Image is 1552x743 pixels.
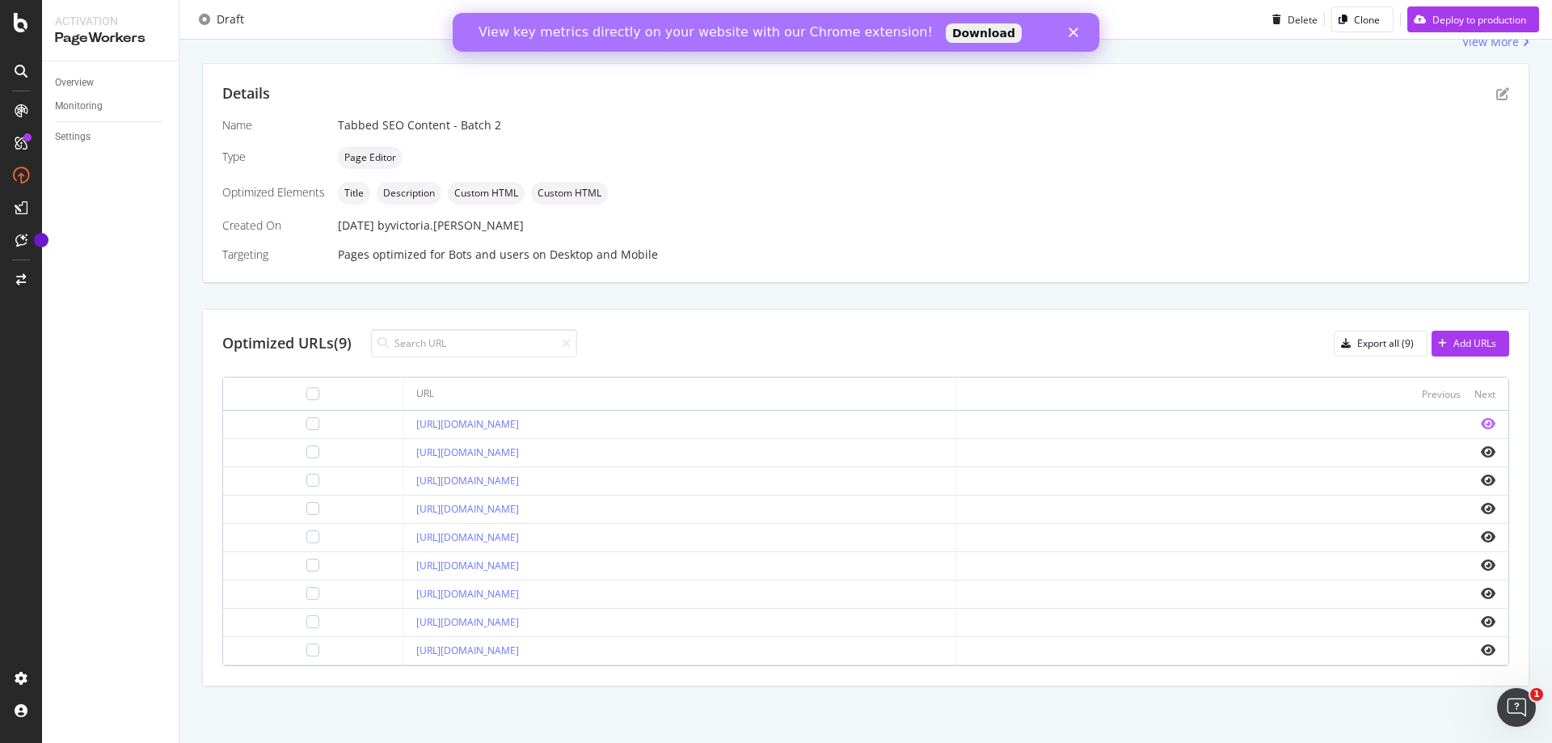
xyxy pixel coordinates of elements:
[377,182,441,205] div: neutral label
[55,74,94,91] div: Overview
[1453,336,1496,350] div: Add URLs
[55,129,167,146] a: Settings
[1422,384,1461,403] button: Previous
[222,217,325,234] div: Created On
[222,117,325,133] div: Name
[1481,615,1495,628] i: eye
[1530,688,1543,701] span: 1
[1334,331,1428,357] button: Export all (9)
[1354,12,1380,26] div: Clone
[448,182,525,205] div: neutral label
[222,333,352,354] div: Optimized URLs (9)
[344,188,364,198] span: Title
[454,188,518,198] span: Custom HTML
[616,15,632,24] div: Close
[338,182,370,205] div: neutral label
[55,13,166,29] div: Activation
[55,29,166,48] div: PageWorkers
[1462,34,1519,50] div: View More
[416,559,519,572] a: [URL][DOMAIN_NAME]
[55,74,167,91] a: Overview
[1496,87,1509,100] div: pen-to-square
[338,146,403,169] div: neutral label
[222,247,325,263] div: Targeting
[55,98,167,115] a: Monitoring
[1432,12,1526,26] div: Deploy to production
[416,386,434,401] div: URL
[453,13,1099,52] iframe: Intercom live chat banner
[338,247,1509,263] div: Pages optimized for on
[1474,387,1495,401] div: Next
[383,188,435,198] span: Description
[1462,34,1529,50] a: View More
[1481,587,1495,600] i: eye
[55,98,103,115] div: Monitoring
[1422,387,1461,401] div: Previous
[1357,336,1414,350] div: Export all (9)
[1481,445,1495,458] i: eye
[416,587,519,601] a: [URL][DOMAIN_NAME]
[550,247,658,263] div: Desktop and Mobile
[1288,12,1318,26] div: Delete
[1481,644,1495,656] i: eye
[531,182,608,205] div: neutral label
[1331,6,1394,32] button: Clone
[416,474,519,488] a: [URL][DOMAIN_NAME]
[371,329,577,357] input: Search URL
[416,644,519,657] a: [URL][DOMAIN_NAME]
[34,233,48,247] div: Tooltip anchor
[344,153,396,163] span: Page Editor
[338,217,1509,234] div: [DATE]
[338,117,1509,133] div: Tabbed SEO Content - Batch 2
[222,83,270,104] div: Details
[416,530,519,544] a: [URL][DOMAIN_NAME]
[55,129,91,146] div: Settings
[1497,688,1536,727] iframe: Intercom live chat
[222,149,325,165] div: Type
[538,188,601,198] span: Custom HTML
[1432,331,1509,357] button: Add URLs
[1481,559,1495,572] i: eye
[1481,530,1495,543] i: eye
[416,502,519,516] a: [URL][DOMAIN_NAME]
[217,11,244,27] div: Draft
[1407,6,1539,32] button: Deploy to production
[416,615,519,629] a: [URL][DOMAIN_NAME]
[377,217,524,234] div: by victoria.[PERSON_NAME]
[416,445,519,459] a: [URL][DOMAIN_NAME]
[416,417,519,431] a: [URL][DOMAIN_NAME]
[1474,384,1495,403] button: Next
[222,184,325,201] div: Optimized Elements
[449,247,529,263] div: Bots and users
[1481,502,1495,515] i: eye
[1266,6,1318,32] button: Delete
[1481,474,1495,487] i: eye
[1481,417,1495,430] i: eye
